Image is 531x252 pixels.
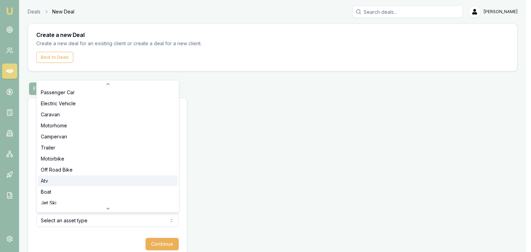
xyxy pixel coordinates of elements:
span: Passenger Car [41,89,75,96]
span: Motorhome [41,122,67,129]
span: Off Road Bike [41,166,73,173]
span: Jet Ski [41,200,56,206]
span: Boat [41,188,51,195]
span: Motorbike [41,155,64,162]
span: Atv [41,177,48,184]
span: Campervan [41,133,67,140]
span: Trailer [41,144,55,151]
span: Electric Vehicle [41,100,76,107]
span: Caravan [41,111,60,118]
